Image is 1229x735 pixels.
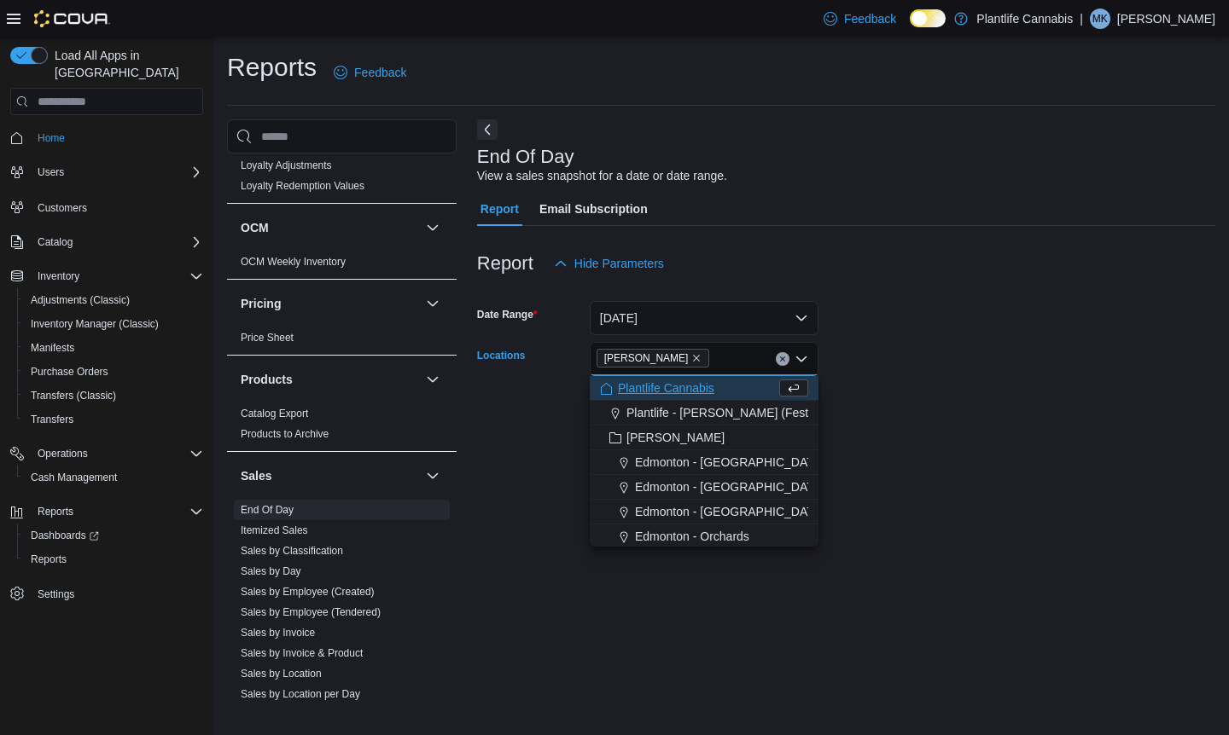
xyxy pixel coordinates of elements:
[38,447,88,460] span: Operations
[241,295,281,312] h3: Pricing
[590,524,818,549] button: Edmonton - Orchards
[241,467,272,484] h3: Sales
[241,668,322,680] a: Sales by Location
[31,232,203,252] span: Catalog
[241,371,419,388] button: Products
[31,413,73,426] span: Transfers
[241,605,381,619] span: Sales by Employee (Tendered)
[241,545,343,557] a: Sales by Classification
[604,350,689,367] span: [PERSON_NAME]
[1117,9,1215,29] p: [PERSON_NAME]
[24,362,115,382] a: Purchase Orders
[227,327,457,355] div: Pricing
[910,9,946,27] input: Dark Mode
[24,314,166,334] a: Inventory Manager (Classic)
[24,549,203,570] span: Reports
[241,586,375,598] a: Sales by Employee (Created)
[227,155,457,203] div: Loyalty
[17,288,210,312] button: Adjustments (Classic)
[481,192,519,226] span: Report
[38,165,64,179] span: Users
[327,55,413,90] a: Feedback
[31,583,203,605] span: Settings
[227,403,457,451] div: Products
[241,331,294,344] span: Price Sheet
[626,429,725,446] span: [PERSON_NAME]
[3,160,210,184] button: Users
[241,428,329,440] a: Products to Archive
[422,293,443,314] button: Pricing
[3,230,210,254] button: Catalog
[590,450,818,475] button: Edmonton - [GEOGRAPHIC_DATA]
[24,467,203,488] span: Cash Management
[976,9,1073,29] p: Plantlife Cannabis
[31,162,203,182] span: Users
[241,408,308,420] a: Catalog Export
[31,553,67,566] span: Reports
[38,131,65,145] span: Home
[590,376,818,401] button: Plantlife Cannabis
[17,336,210,360] button: Manifests
[241,255,346,269] span: OCM Weekly Inventory
[241,295,419,312] button: Pricing
[241,159,332,172] span: Loyalty Adjustments
[31,584,81,605] a: Settings
[241,504,294,516] a: End Of Day
[17,360,210,384] button: Purchase Orders
[477,119,498,140] button: Next
[574,255,664,272] span: Hide Parameters
[24,338,81,358] a: Manifests
[1090,9,1110,29] div: Matt Kutera
[241,427,329,441] span: Products to Archive
[3,500,210,524] button: Reports
[3,264,210,288] button: Inventory
[31,471,117,484] span: Cash Management
[590,401,818,425] button: Plantlife - [PERSON_NAME] (Festival)
[24,385,123,406] a: Transfers (Classic)
[241,667,322,680] span: Sales by Location
[241,626,315,640] span: Sales by Invoice
[24,290,203,310] span: Adjustments (Classic)
[590,301,818,335] button: [DATE]
[817,2,903,36] a: Feedback
[477,167,727,185] div: View a sales snapshot for a date or date range.
[24,338,203,358] span: Manifests
[241,180,364,192] a: Loyalty Redemption Values
[241,646,363,660] span: Sales by Invoice & Product
[241,256,346,268] a: OCM Weekly Inventory
[241,503,294,517] span: End Of Day
[1092,9,1108,29] span: MK
[31,198,94,218] a: Customers
[590,475,818,500] button: Edmonton - [GEOGRAPHIC_DATA]
[477,308,538,321] label: Date Range
[38,201,87,215] span: Customers
[31,501,80,522] button: Reports
[910,27,911,28] span: Dark Mode
[24,409,203,430] span: Transfers
[691,353,702,363] button: Remove Leduc from selection in this group
[31,266,203,286] span: Inventory
[241,179,364,193] span: Loyalty Redemption Values
[547,246,671,281] button: Hide Parameters
[17,312,210,336] button: Inventory Manager (Classic)
[844,10,896,27] span: Feedback
[626,404,830,421] span: Plantlife - [PERSON_NAME] (Festival)
[24,290,137,310] a: Adjustments (Classic)
[17,384,210,408] button: Transfers (Classic)
[31,443,95,464] button: Operations
[24,525,106,546] a: Dashboards
[48,47,203,81] span: Load All Apps in [GEOGRAPHIC_DATA]
[3,194,210,219] button: Customers
[3,582,210,606] button: Settings
[635,503,824,520] span: Edmonton - [GEOGRAPHIC_DATA]
[241,371,293,388] h3: Products
[241,159,332,171] a: Loyalty Adjustments
[618,379,714,396] span: Plantlife Cannabis
[597,349,710,367] span: Leduc
[241,687,360,701] span: Sales by Location per Day
[241,524,308,537] span: Itemized Sales
[38,587,74,601] span: Settings
[539,192,648,226] span: Email Subscription
[1080,9,1083,29] p: |
[422,466,443,486] button: Sales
